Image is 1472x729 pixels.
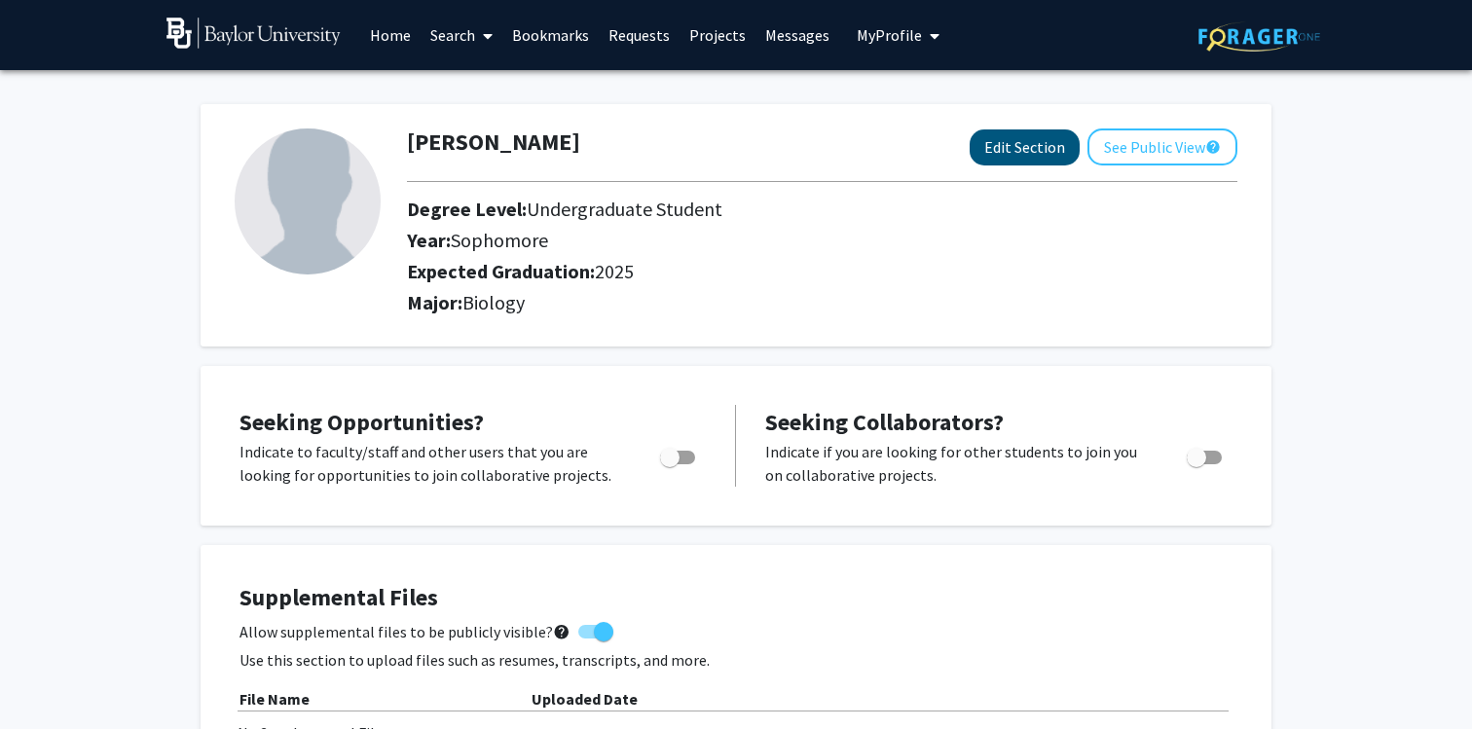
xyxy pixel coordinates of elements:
[239,648,1233,672] p: Use this section to upload files such as resumes, transcripts, and more.
[857,25,922,45] span: My Profile
[1205,135,1221,159] mat-icon: help
[421,1,502,69] a: Search
[462,290,525,314] span: Biology
[765,440,1150,487] p: Indicate if you are looking for other students to join you on collaborative projects.
[599,1,680,69] a: Requests
[680,1,755,69] a: Projects
[1087,128,1237,165] button: See Public View
[755,1,839,69] a: Messages
[1198,21,1320,52] img: ForagerOne Logo
[407,128,580,157] h1: [PERSON_NAME]
[235,128,381,274] img: Profile Picture
[652,440,706,469] div: Toggle
[595,259,634,283] span: 2025
[407,291,1237,314] h2: Major:
[239,407,484,437] span: Seeking Opportunities?
[407,260,1149,283] h2: Expected Graduation:
[765,407,1004,437] span: Seeking Collaborators?
[15,641,83,714] iframe: Chat
[360,1,421,69] a: Home
[407,198,1149,221] h2: Degree Level:
[451,228,548,252] span: Sophomore
[166,18,341,49] img: Baylor University Logo
[239,584,1233,612] h4: Supplemental Files
[532,689,638,709] b: Uploaded Date
[407,229,1149,252] h2: Year:
[1179,440,1233,469] div: Toggle
[239,689,310,709] b: File Name
[553,620,570,643] mat-icon: help
[239,440,623,487] p: Indicate to faculty/staff and other users that you are looking for opportunities to join collabor...
[239,620,570,643] span: Allow supplemental files to be publicly visible?
[502,1,599,69] a: Bookmarks
[527,197,722,221] span: Undergraduate Student
[970,129,1080,165] button: Edit Section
